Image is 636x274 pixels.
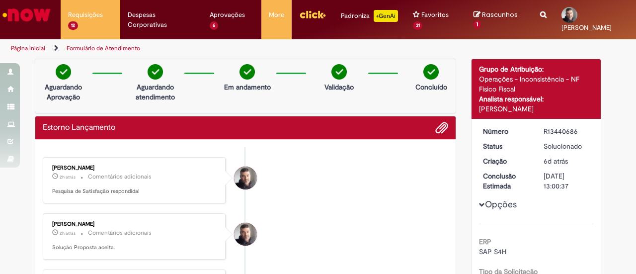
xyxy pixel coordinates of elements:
span: 2h atrás [60,174,76,180]
div: Jose Orlando De Oliveira Andrade [234,167,257,189]
dt: Conclusão Estimada [476,171,537,191]
time: 28/08/2025 09:12:53 [60,174,76,180]
time: 22/08/2025 16:07:23 [544,157,568,166]
a: Formulário de Atendimento [67,44,140,52]
span: 6 [210,21,218,30]
h2: Estorno Lançamento Histórico de tíquete [43,123,115,132]
div: Padroniza [341,10,398,22]
div: 22/08/2025 16:07:23 [544,156,590,166]
p: Solução Proposta aceita. [52,244,218,252]
img: click_logo_yellow_360x200.png [299,7,326,22]
div: [DATE] 13:00:37 [544,171,590,191]
div: Analista responsável: [479,94,594,104]
p: Em andamento [224,82,271,92]
img: check-circle-green.png [56,64,71,80]
div: Jose Orlando De Oliveira Andrade [234,223,257,246]
div: R13440686 [544,126,590,136]
dt: Número [476,126,537,136]
small: Comentários adicionais [88,173,152,181]
span: Despesas Corporativas [128,10,195,30]
dt: Criação [476,156,537,166]
span: 2h atrás [60,230,76,236]
dt: Status [476,141,537,151]
a: Rascunhos [474,10,525,29]
span: 6d atrás [544,157,568,166]
span: Requisições [68,10,103,20]
span: [PERSON_NAME] [561,23,612,32]
b: ERP [479,237,491,246]
p: Concluído [415,82,447,92]
div: Grupo de Atribuição: [479,64,594,74]
p: Pesquisa de Satisfação respondida! [52,187,218,195]
span: SAP S4H [479,247,506,256]
div: [PERSON_NAME] [52,221,218,227]
img: check-circle-green.png [423,64,439,80]
span: Aprovações [210,10,245,20]
img: ServiceNow [1,5,52,25]
span: More [269,10,284,20]
span: 12 [68,21,78,30]
span: 31 [413,21,423,30]
p: Validação [324,82,354,92]
img: check-circle-green.png [331,64,347,80]
img: check-circle-green.png [148,64,163,80]
p: Aguardando atendimento [131,82,179,102]
div: Solucionado [544,141,590,151]
img: check-circle-green.png [239,64,255,80]
time: 28/08/2025 09:12:35 [60,230,76,236]
span: 1 [474,20,481,29]
div: Operações - Inconsistência - NF Físico Fiscal [479,74,594,94]
small: Comentários adicionais [88,229,152,237]
ul: Trilhas de página [7,39,416,58]
p: Aguardando Aprovação [39,82,87,102]
div: [PERSON_NAME] [52,165,218,171]
div: [PERSON_NAME] [479,104,594,114]
a: Página inicial [11,44,45,52]
span: Favoritos [421,10,449,20]
button: Adicionar anexos [435,121,448,134]
p: +GenAi [374,10,398,22]
span: Rascunhos [482,10,518,19]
